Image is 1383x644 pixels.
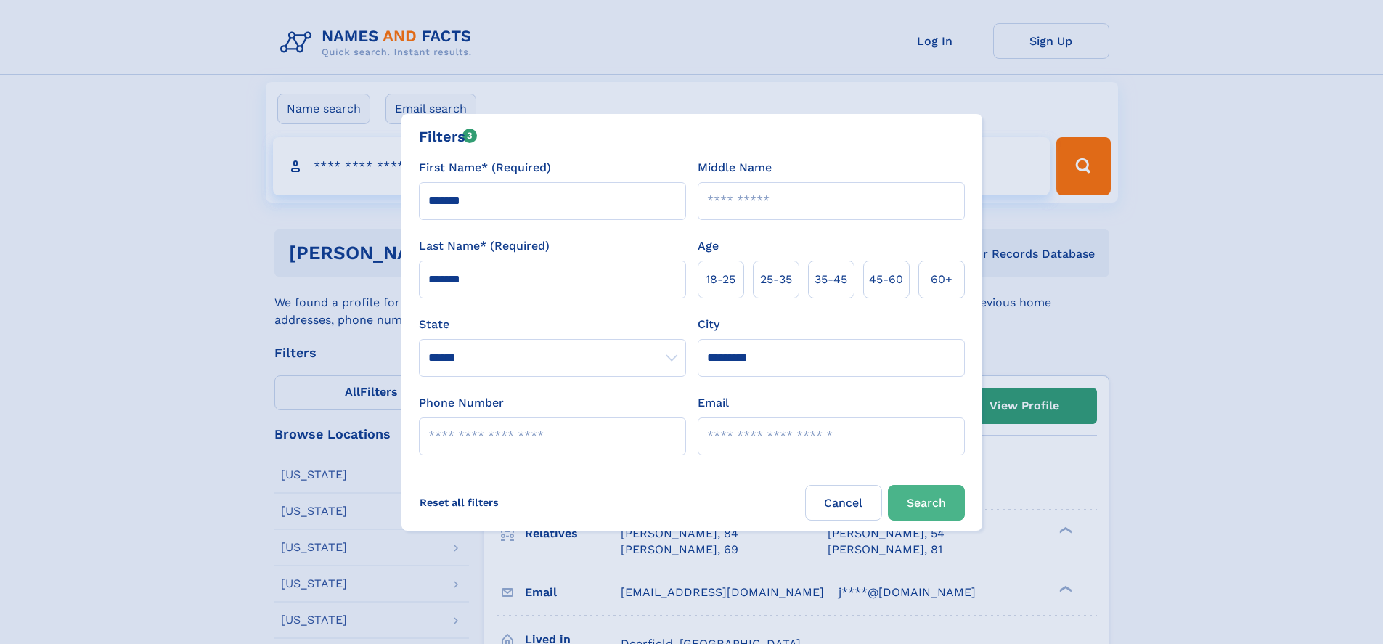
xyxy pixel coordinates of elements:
label: City [698,316,719,333]
span: 35‑45 [815,271,847,288]
label: State [419,316,686,333]
label: Cancel [805,485,882,521]
span: 60+ [931,271,952,288]
span: 45‑60 [869,271,903,288]
label: Phone Number [419,394,504,412]
div: Filters [419,126,478,147]
label: Age [698,237,719,255]
label: Email [698,394,729,412]
label: First Name* (Required) [419,159,551,176]
label: Middle Name [698,159,772,176]
button: Search [888,485,965,521]
label: Reset all filters [410,485,508,520]
label: Last Name* (Required) [419,237,550,255]
span: 18‑25 [706,271,735,288]
span: 25‑35 [760,271,792,288]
